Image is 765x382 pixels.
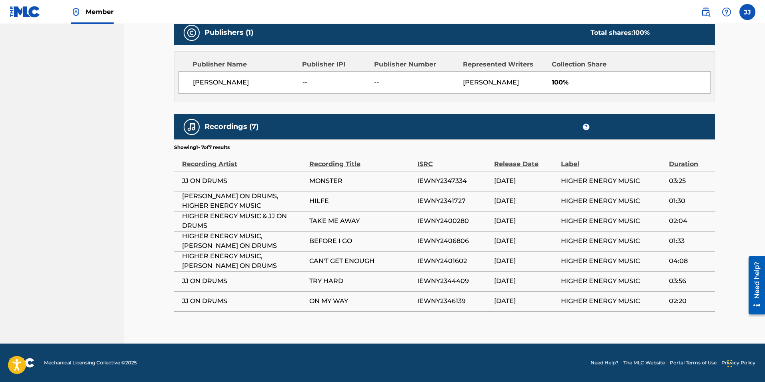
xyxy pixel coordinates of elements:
[463,78,519,86] span: [PERSON_NAME]
[669,236,711,246] span: 01:33
[701,7,711,17] img: search
[561,236,665,246] span: HIGHER ENERGY MUSIC
[374,78,457,87] span: --
[669,256,711,266] span: 04:08
[739,4,755,20] div: User Menu
[561,196,665,206] span: HIGHER ENERGY MUSIC
[725,344,765,382] iframe: Chat Widget
[182,176,305,186] span: JJ ON DRUMS
[182,251,305,271] span: HIGHER ENERGY MUSIC, [PERSON_NAME] ON DRUMS
[182,231,305,251] span: HIGHER ENERGY MUSIC, [PERSON_NAME] ON DRUMS
[561,216,665,226] span: HIGHER ENERGY MUSIC
[204,122,258,131] h5: Recordings (7)
[623,359,665,366] a: The MLC Website
[417,256,490,266] span: IEWNY2401602
[182,211,305,231] span: HIGHER ENERGY MUSIC & JJ ON DRUMS
[494,151,557,169] div: Release Date
[417,196,490,206] span: IEWNY2341727
[561,256,665,266] span: HIGHER ENERGY MUSIC
[722,7,731,17] img: help
[494,196,557,206] span: [DATE]
[71,7,81,17] img: Top Rightsholder
[494,176,557,186] span: [DATE]
[192,60,296,69] div: Publisher Name
[727,352,732,376] div: Drag
[309,276,413,286] span: TRY HARD
[669,176,711,186] span: 03:25
[182,296,305,306] span: JJ ON DRUMS
[417,236,490,246] span: IEWNY2406806
[302,78,368,87] span: --
[670,359,717,366] a: Portal Terms of Use
[309,176,413,186] span: MONSTER
[309,151,413,169] div: Recording Title
[721,359,755,366] a: Privacy Policy
[591,28,650,38] div: Total shares:
[86,7,114,16] span: Member
[669,196,711,206] span: 01:30
[494,276,557,286] span: [DATE]
[204,28,253,37] h5: Publishers (1)
[302,60,368,69] div: Publisher IPI
[187,122,196,132] img: Recordings
[494,296,557,306] span: [DATE]
[494,236,557,246] span: [DATE]
[633,29,650,36] span: 100 %
[193,78,296,87] span: [PERSON_NAME]
[669,296,711,306] span: 02:20
[669,151,711,169] div: Duration
[187,28,196,38] img: Publishers
[309,216,413,226] span: TAKE ME AWAY
[309,296,413,306] span: ON MY WAY
[417,151,490,169] div: ISRC
[10,6,40,18] img: MLC Logo
[561,296,665,306] span: HIGHER ENERGY MUSIC
[494,256,557,266] span: [DATE]
[309,196,413,206] span: HILFE
[174,144,230,151] p: Showing 1 - 7 of 7 results
[309,236,413,246] span: BEFORE I GO
[309,256,413,266] span: CAN'T GET ENOUGH
[552,60,629,69] div: Collection Share
[417,276,490,286] span: IEWNY2344409
[44,359,137,366] span: Mechanical Licensing Collective © 2025
[182,191,305,211] span: [PERSON_NAME] ON DRUMS, HIGHER ENERGY MUSIC
[463,60,546,69] div: Represented Writers
[743,252,765,319] iframe: Resource Center
[669,216,711,226] span: 02:04
[374,60,457,69] div: Publisher Number
[591,359,619,366] a: Need Help?
[669,276,711,286] span: 03:56
[552,78,710,87] span: 100%
[561,176,665,186] span: HIGHER ENERGY MUSIC
[417,216,490,226] span: IEWNY2400280
[417,176,490,186] span: IEWNY2347334
[494,216,557,226] span: [DATE]
[182,276,305,286] span: JJ ON DRUMS
[182,151,305,169] div: Recording Artist
[583,124,589,130] span: ?
[417,296,490,306] span: IEWNY2346139
[561,151,665,169] div: Label
[561,276,665,286] span: HIGHER ENERGY MUSIC
[698,4,714,20] a: Public Search
[10,358,34,368] img: logo
[719,4,735,20] div: Help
